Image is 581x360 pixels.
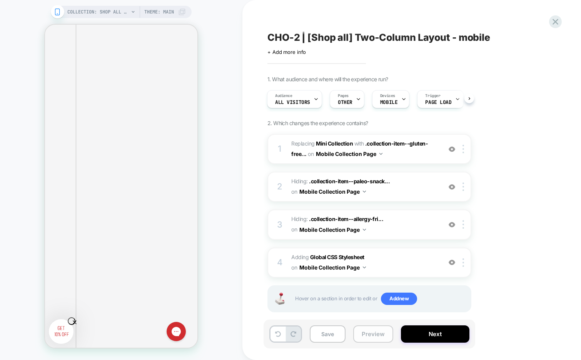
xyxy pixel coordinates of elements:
[291,187,297,196] span: on
[363,229,366,231] img: down arrow
[276,217,284,233] div: 3
[276,179,284,194] div: 2
[449,146,455,152] img: crossed eye
[267,120,368,126] span: 2. Which changes the experience contains?
[291,140,353,147] span: Replacing
[316,148,382,159] button: Mobile Collection Page
[267,76,388,82] span: 1. What audience and where will the experience run?
[338,93,349,99] span: Pages
[449,184,455,190] img: crossed eye
[338,100,352,105] span: OTHER
[291,176,438,197] span: Hiding :
[291,263,297,272] span: on
[275,100,310,105] span: All Visitors
[23,293,30,300] button: Close teaser
[363,266,366,268] img: down arrow
[275,93,292,99] span: Audience
[449,221,455,228] img: crossed eye
[67,6,129,18] span: COLLECTION: Shop All Products (Category)
[363,191,366,193] img: down arrow
[309,216,383,222] span: .collection-item--allergy-fri...
[272,293,287,305] img: Joystick
[425,93,440,99] span: Trigger
[291,252,438,273] span: Adding
[309,178,390,184] span: .collection-item--paleo-snack...
[401,325,469,343] button: Next
[295,293,467,305] span: Hover on a section in order to edit or
[299,224,366,235] button: Mobile Collection Page
[291,214,438,235] span: Hiding :
[425,100,451,105] span: Page Load
[379,153,382,155] img: down arrow
[299,186,366,197] button: Mobile Collection Page
[276,141,284,157] div: 1
[291,224,297,234] span: on
[118,295,145,319] iframe: Gorgias live chat messenger
[316,140,353,147] b: Mini Collection
[381,293,417,305] span: Add new
[462,183,464,191] img: close
[449,259,455,266] img: crossed eye
[380,100,397,105] span: MOBILE
[462,220,464,229] img: close
[299,262,366,273] button: Mobile Collection Page
[267,32,490,43] span: CHO-2 | [Shop all] Two-Column Layout - mobile
[380,93,395,99] span: Devices
[310,254,364,260] b: Global CSS Stylesheet
[308,149,314,159] span: on
[276,255,284,270] div: 4
[4,295,28,319] div: Open Form
[462,145,464,153] img: close
[267,49,306,55] span: + Add more info
[354,140,364,147] span: WITH
[462,258,464,267] img: close
[310,325,346,343] button: Save
[144,6,174,18] span: Theme: MAIN
[353,325,393,343] button: Preview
